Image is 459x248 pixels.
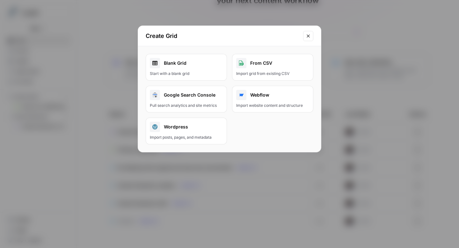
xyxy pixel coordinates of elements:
button: From CSVImport grid from existing CSV [232,54,313,81]
button: WebflowImport website content and structure [232,86,313,113]
div: Blank Grid [150,58,223,68]
h2: Create Grid [146,32,299,40]
div: Wordpress [150,122,223,132]
div: Import posts, pages, and metadata [150,135,223,140]
div: Start with a blank grid [150,71,223,77]
button: Google Search ConsolePull search analytics and site metrics [146,86,227,113]
div: From CSV [236,58,309,68]
button: WordpressImport posts, pages, and metadata [146,118,227,144]
div: Import grid from existing CSV [236,71,309,77]
button: Close modal [303,31,313,41]
div: Google Search Console [150,90,223,100]
div: Pull search analytics and site metrics [150,103,223,108]
div: Webflow [236,90,309,100]
a: Blank GridStart with a blank grid [146,54,227,81]
div: Import website content and structure [236,103,309,108]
